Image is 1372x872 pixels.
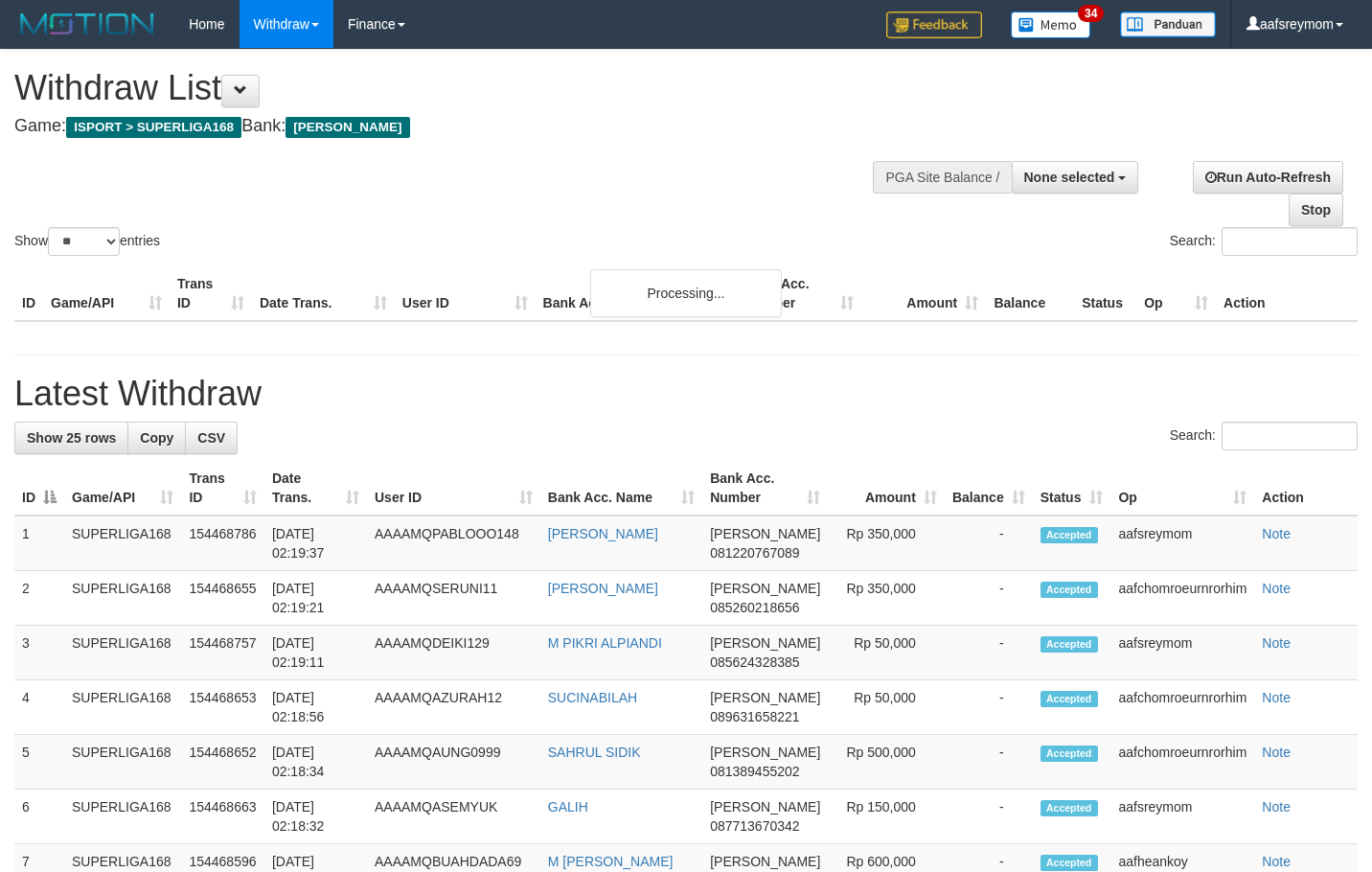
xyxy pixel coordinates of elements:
h1: Withdraw List [14,69,896,107]
span: [PERSON_NAME] [710,635,820,651]
span: [PERSON_NAME] [710,854,820,869]
td: SUPERLIGA168 [64,735,181,790]
span: Accepted [1040,800,1098,816]
td: 154468757 [181,626,263,680]
div: Processing... [590,269,782,317]
img: panduan.png [1120,11,1216,37]
td: Rp 500,000 [828,735,945,790]
select: Showentries [48,227,120,256]
td: Rp 350,000 [828,516,945,571]
td: 4 [14,680,64,735]
td: Rp 50,000 [828,680,945,735]
th: Bank Acc. Number: activate to sort column ascending [702,461,828,516]
td: Rp 50,000 [828,626,945,680]
span: Accepted [1040,527,1098,543]
a: Note [1262,799,1291,815]
th: ID: activate to sort column descending [14,461,64,516]
td: AAAAMQSERUNI11 [367,571,540,626]
th: Balance [986,266,1074,321]
td: [DATE] 02:19:11 [264,626,367,680]
a: Note [1262,635,1291,651]
th: Op: activate to sort column ascending [1110,461,1254,516]
th: Bank Acc. Name: activate to sort column ascending [540,461,702,516]
td: [DATE] 02:18:34 [264,735,367,790]
th: Date Trans.: activate to sort column ascending [264,461,367,516]
span: Accepted [1040,691,1098,707]
a: Show 25 rows [14,422,128,454]
td: 5 [14,735,64,790]
input: Search: [1222,227,1358,256]
td: Rp 150,000 [828,790,945,844]
a: Note [1262,854,1291,869]
td: SUPERLIGA168 [64,571,181,626]
th: User ID: activate to sort column ascending [367,461,540,516]
a: [PERSON_NAME] [548,526,658,541]
a: [PERSON_NAME] [548,581,658,596]
input: Search: [1222,422,1358,450]
th: Amount [861,266,986,321]
td: - [945,790,1033,844]
div: PGA Site Balance / [873,161,1011,194]
span: Copy 081389455202 to clipboard [710,764,799,779]
td: 3 [14,626,64,680]
td: 154468655 [181,571,263,626]
a: GALIH [548,799,588,815]
button: None selected [1012,161,1139,194]
span: None selected [1024,170,1115,185]
th: Amount: activate to sort column ascending [828,461,945,516]
td: aafsreymom [1110,626,1254,680]
td: SUPERLIGA168 [64,626,181,680]
span: CSV [197,430,225,446]
a: SUCINABILAH [548,690,637,705]
td: aafchomroeurnrorhim [1110,571,1254,626]
span: Copy 085624328385 to clipboard [710,654,799,670]
a: CSV [185,422,238,454]
th: Status: activate to sort column ascending [1033,461,1111,516]
td: [DATE] 02:18:56 [264,680,367,735]
td: AAAAMQAUNG0999 [367,735,540,790]
td: 2 [14,571,64,626]
span: Show 25 rows [27,430,116,446]
th: Bank Acc. Number [737,266,861,321]
td: aafchomroeurnrorhim [1110,735,1254,790]
a: M PIKRI ALPIANDI [548,635,662,651]
td: SUPERLIGA168 [64,516,181,571]
h1: Latest Withdraw [14,375,1358,413]
td: aafsreymom [1110,790,1254,844]
span: [PERSON_NAME] [710,690,820,705]
span: Accepted [1040,746,1098,762]
td: - [945,626,1033,680]
th: Date Trans. [252,266,395,321]
td: 154468652 [181,735,263,790]
label: Search: [1170,422,1358,450]
th: Balance: activate to sort column ascending [945,461,1033,516]
img: Feedback.jpg [886,11,982,38]
span: [PERSON_NAME] [710,799,820,815]
td: - [945,516,1033,571]
a: Copy [127,422,186,454]
span: Accepted [1040,636,1098,653]
span: Copy 087713670342 to clipboard [710,818,799,834]
td: aafchomroeurnrorhim [1110,680,1254,735]
th: Trans ID [170,266,252,321]
td: 1 [14,516,64,571]
a: Run Auto-Refresh [1193,161,1343,194]
img: Button%20Memo.svg [1011,11,1091,38]
span: Accepted [1040,582,1098,598]
span: Copy [140,430,173,446]
td: - [945,571,1033,626]
span: Copy 081220767089 to clipboard [710,545,799,561]
td: SUPERLIGA168 [64,790,181,844]
td: 6 [14,790,64,844]
td: 154468663 [181,790,263,844]
th: Trans ID: activate to sort column ascending [181,461,263,516]
td: - [945,680,1033,735]
a: Note [1262,690,1291,705]
td: AAAAMQASEMYUK [367,790,540,844]
th: Game/API: activate to sort column ascending [64,461,181,516]
a: Stop [1289,194,1343,226]
th: Op [1136,266,1216,321]
h4: Game: Bank: [14,117,896,136]
td: [DATE] 02:19:21 [264,571,367,626]
img: MOTION_logo.png [14,10,160,38]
